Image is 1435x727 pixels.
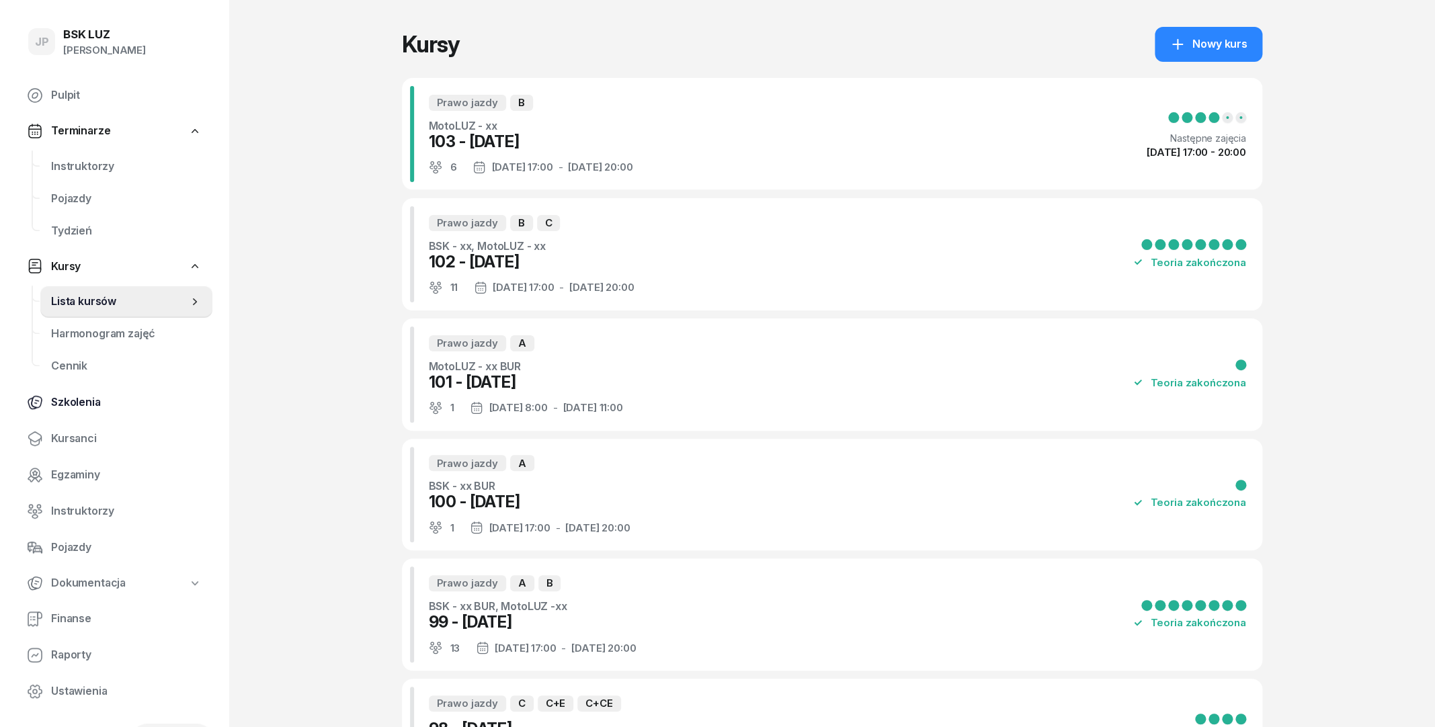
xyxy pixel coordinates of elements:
[510,215,533,231] div: B
[51,394,202,411] span: Szkolenia
[429,358,623,374] div: MotoLUZ - xx BUR
[429,215,506,231] div: Prawo jazdy
[51,87,202,104] span: Pulpit
[40,350,212,382] a: Cennik
[51,683,202,700] span: Ustawienia
[16,251,212,282] a: Kursy
[51,325,202,343] span: Harmonogram zajęć
[51,357,202,375] span: Cennik
[51,122,110,140] span: Terminarze
[16,495,212,527] a: Instruktorzy
[402,439,1262,551] a: Prawo jazdyABSK - xx BUR100 - [DATE]1[DATE] 17:00-[DATE] 20:00Teoria zakończona
[51,293,188,310] span: Lista kursów
[429,372,623,393] div: 101 - [DATE]
[429,455,506,471] div: Prawo jazdy
[493,282,554,292] div: [DATE] 17:00
[16,459,212,491] a: Egzaminy
[40,215,212,247] a: Tydzień
[429,695,506,712] div: Prawo jazdy
[35,36,49,48] span: JP
[402,558,1262,671] a: Prawo jazdyABBSK - xx BUR, MotoLUZ -xx99 - [DATE]13[DATE] 17:00-[DATE] 20:00Teoria zakończona
[16,675,212,708] a: Ustawienia
[571,643,636,653] div: [DATE] 20:00
[40,151,212,183] a: Instruktorzy
[476,641,636,654] div: -
[450,402,454,413] div: 1
[51,190,202,208] span: Pojazdy
[51,222,202,240] span: Tydzień
[450,523,454,533] div: 1
[51,610,202,628] span: Finanse
[429,491,630,513] div: 100 - [DATE]
[450,282,458,292] div: 11
[474,281,634,294] div: -
[1147,147,1246,157] div: [DATE] 17:00 - 20:00
[510,455,534,471] div: A
[402,198,1262,310] a: Prawo jazdyBCBSK - xx, MotoLUZ - xx102 - [DATE]11[DATE] 17:00-[DATE] 20:00Teoria zakończona
[510,575,534,591] div: A
[51,466,202,484] span: Egzaminy
[63,29,146,40] div: BSK LUZ
[568,162,632,172] div: [DATE] 20:00
[569,282,634,292] div: [DATE] 20:00
[1147,132,1246,144] div: Następne zajęcia
[429,131,633,153] div: 103 - [DATE]
[537,215,561,231] div: C
[470,521,630,534] div: -
[51,158,202,175] span: Instruktorzy
[450,162,457,172] div: 6
[51,258,81,275] span: Kursy
[63,42,146,59] div: [PERSON_NAME]
[402,78,1262,190] a: Prawo jazdyBMotoLUZ - xx103 - [DATE]6[DATE] 17:00-[DATE] 20:00Następne zajęcia[DATE] 17:00 - 20:00
[51,646,202,664] span: Raporty
[51,430,202,447] span: Kursanci
[16,603,212,635] a: Finanse
[402,32,518,56] h1: Kursy
[563,402,622,413] div: [DATE] 11:00
[577,695,620,712] div: C+CE
[40,286,212,318] a: Lista kursów
[489,402,547,413] div: [DATE] 8:00
[1170,36,1247,53] div: Nowy kurs
[429,95,506,111] div: Prawo jazdy
[429,251,634,273] div: 102 - [DATE]
[402,318,1262,431] a: Prawo jazdyAMotoLUZ - xx BUR101 - [DATE]1[DATE] 8:00-[DATE] 11:00Teoria zakończona
[429,598,637,614] div: BSK - xx BUR, MotoLUZ -xx
[510,695,534,712] div: C
[510,95,533,111] div: B
[538,695,574,712] div: C+E
[16,531,212,564] a: Pojazdy
[1130,615,1245,631] div: Teoria zakończona
[40,183,212,215] a: Pojazdy
[429,238,634,254] div: BSK - xx, MotoLUZ - xx
[470,401,622,415] div: -
[1130,254,1245,270] div: Teoria zakończona
[16,386,212,419] a: Szkolenia
[1155,27,1262,62] a: Nowy kurs
[489,523,550,533] div: [DATE] 17:00
[16,79,212,112] a: Pulpit
[16,116,212,146] a: Terminarze
[51,503,202,520] span: Instruktorzy
[429,118,633,134] div: MotoLUZ - xx
[473,161,632,174] div: -
[1130,374,1245,390] div: Teoria zakończona
[51,574,126,592] span: Dokumentacja
[16,639,212,671] a: Raporty
[495,643,556,653] div: [DATE] 17:00
[565,523,630,533] div: [DATE] 20:00
[51,539,202,556] span: Pojazdy
[429,611,637,633] div: 99 - [DATE]
[1130,495,1245,511] div: Teoria zakończona
[16,568,212,599] a: Dokumentacja
[40,318,212,350] a: Harmonogram zajęć
[429,335,506,351] div: Prawo jazdy
[510,335,534,351] div: A
[429,478,630,494] div: BSK - xx BUR
[429,575,506,591] div: Prawo jazdy
[16,423,212,455] a: Kursanci
[538,575,561,591] div: B
[491,162,552,172] div: [DATE] 17:00
[450,643,460,653] div: 13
